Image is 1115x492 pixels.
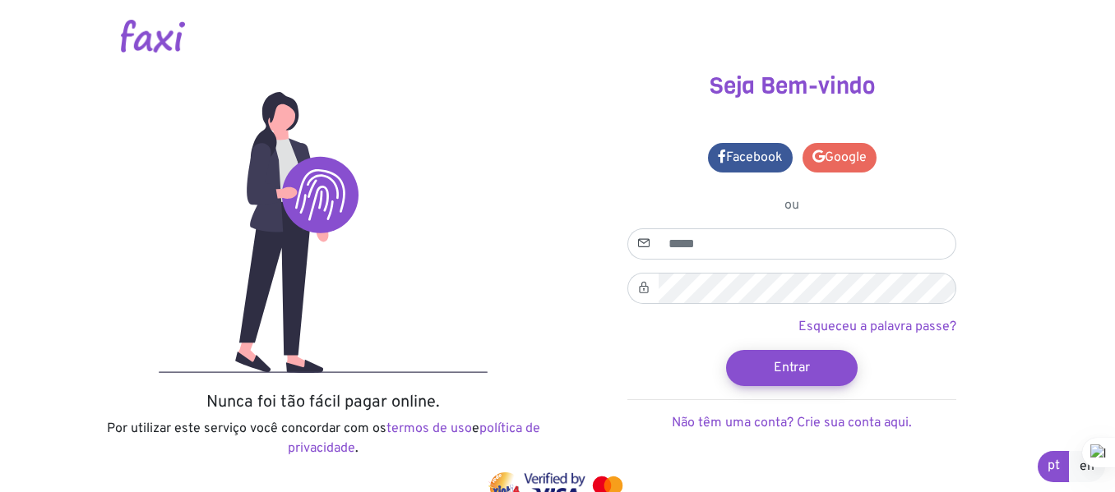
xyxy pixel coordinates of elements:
[570,72,1014,100] h3: Seja Bem-vindo
[726,350,858,386] button: Entrar
[386,421,472,437] a: termos de uso
[101,419,545,458] p: Por utilizar este serviço você concordar com os e .
[1038,451,1070,482] a: pt
[101,393,545,412] h5: Nunca foi tão fácil pagar online.
[708,143,793,172] a: Facebook
[798,319,956,335] a: Esqueceu a palavra passe?
[803,143,877,172] a: Google
[1069,451,1105,482] a: en
[672,415,912,431] a: Não têm uma conta? Crie sua conta aqui.
[627,195,956,215] p: ou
